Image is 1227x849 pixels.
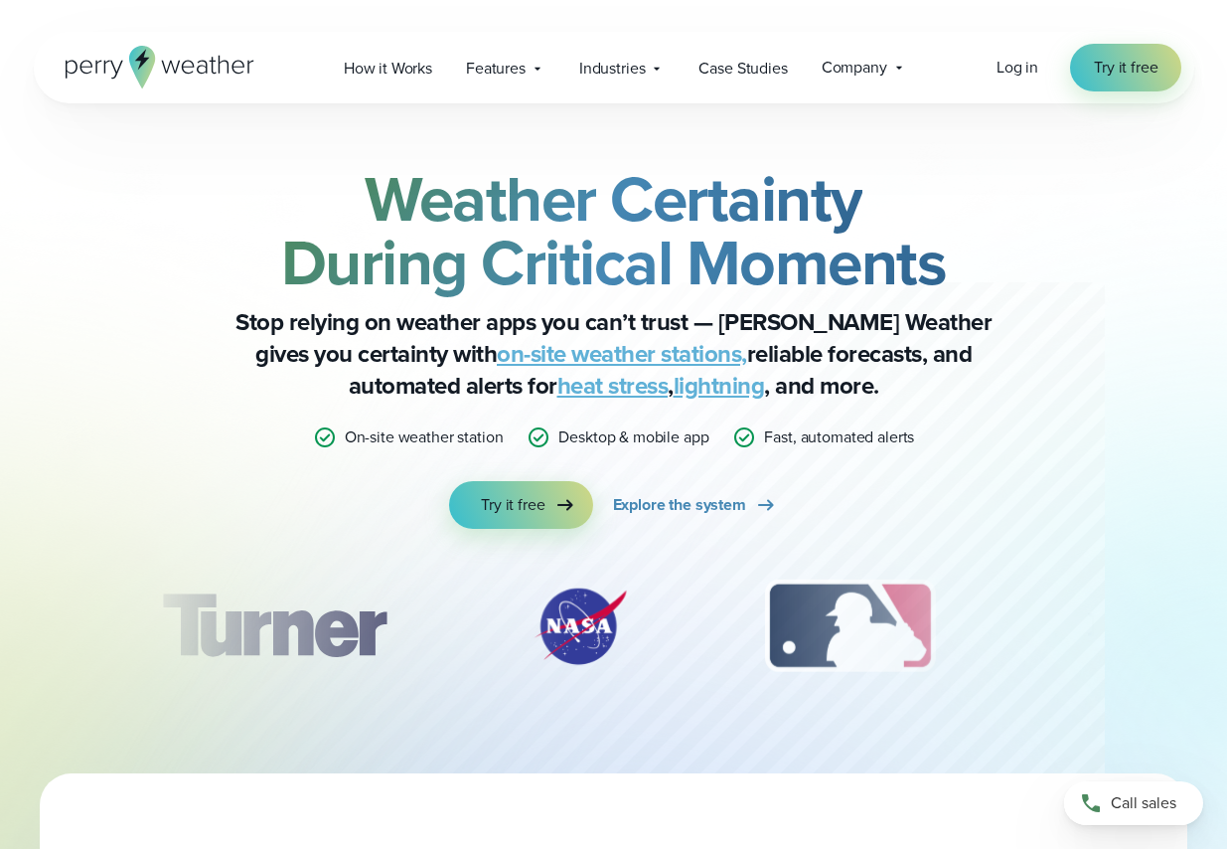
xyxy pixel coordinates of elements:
[1111,791,1176,815] span: Call sales
[132,577,414,676] div: 1 of 12
[682,48,804,88] a: Case Studies
[466,57,526,81] span: Features
[764,425,914,449] p: Fast, automated alerts
[613,481,778,529] a: Explore the system
[345,425,504,449] p: On-site weather station
[449,481,592,529] a: Try it free
[217,306,1011,402] p: Stop relying on weather apps you can’t trust — [PERSON_NAME] Weather gives you certainty with rel...
[132,577,414,676] img: Turner-Construction_1.svg
[997,56,1038,80] a: Log in
[497,336,747,372] a: on-site weather stations,
[745,577,955,676] img: MLB.svg
[557,368,669,404] a: heat stress
[745,577,955,676] div: 3 of 12
[1050,577,1209,676] div: 4 of 12
[674,368,765,404] a: lightning
[698,57,787,81] span: Case Studies
[558,425,708,449] p: Desktop & mobile app
[822,56,887,80] span: Company
[511,577,650,676] div: 2 of 12
[344,57,432,81] span: How it Works
[327,48,449,88] a: How it Works
[133,577,1095,686] div: slideshow
[579,57,646,81] span: Industries
[511,577,650,676] img: NASA.svg
[997,56,1038,79] span: Log in
[613,493,746,517] span: Explore the system
[1070,44,1181,91] a: Try it free
[281,152,947,309] strong: Weather Certainty During Critical Moments
[481,493,544,517] span: Try it free
[1094,56,1157,80] span: Try it free
[1050,577,1209,676] img: PGA.svg
[1064,781,1203,825] a: Call sales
